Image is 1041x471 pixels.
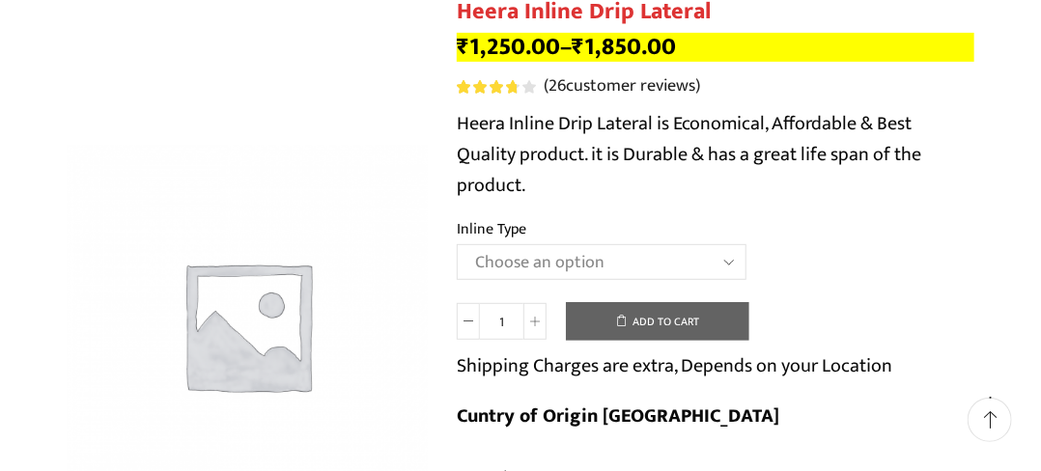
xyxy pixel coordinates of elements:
label: Inline Type [457,218,526,240]
span: Rated out of 5 based on customer ratings [457,80,517,94]
button: Add to cart [566,302,749,341]
bdi: 1,850.00 [572,27,676,67]
span: 26 [457,80,539,94]
p: Shipping Charges are extra, Depends on your Location [457,350,892,381]
bdi: 1,250.00 [457,27,560,67]
div: Rated 3.81 out of 5 [457,80,535,94]
span: ₹ [572,27,584,67]
a: (26customer reviews) [544,74,700,99]
b: Cuntry of Origin [GEOGRAPHIC_DATA] [457,400,779,432]
p: Heera Inline Drip Lateral is Economical, Affordable & Best Quality product. it is Durable & has a... [457,108,974,201]
p: – [457,33,974,62]
input: Product quantity [480,303,523,340]
span: 26 [549,71,566,100]
span: ₹ [457,27,469,67]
